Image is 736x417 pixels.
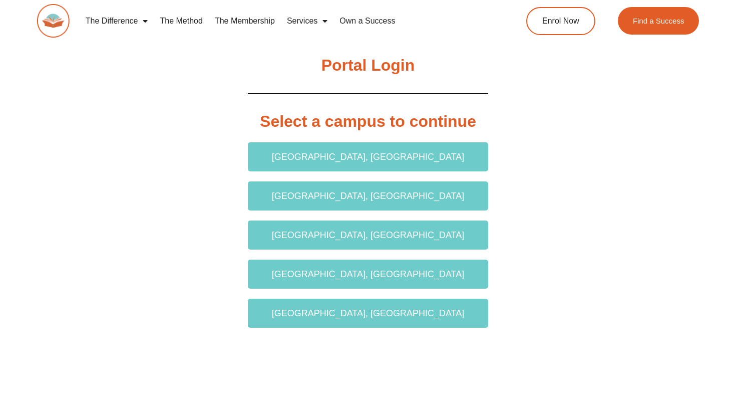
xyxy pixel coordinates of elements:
a: [GEOGRAPHIC_DATA], [GEOGRAPHIC_DATA] [248,142,488,171]
a: Services [281,10,333,33]
span: [GEOGRAPHIC_DATA], [GEOGRAPHIC_DATA] [272,152,465,161]
span: [GEOGRAPHIC_DATA], [GEOGRAPHIC_DATA] [272,231,465,240]
a: Find a Success [618,7,699,35]
a: Enrol Now [526,7,595,35]
a: The Membership [209,10,281,33]
h2: Select a campus to continue [248,111,488,132]
span: [GEOGRAPHIC_DATA], [GEOGRAPHIC_DATA] [272,270,465,279]
a: The Method [154,10,208,33]
a: Own a Success [333,10,401,33]
a: [GEOGRAPHIC_DATA], [GEOGRAPHIC_DATA] [248,299,488,328]
h2: Portal Login [248,55,488,76]
span: Find a Success [633,17,684,25]
a: [GEOGRAPHIC_DATA], [GEOGRAPHIC_DATA] [248,181,488,211]
a: [GEOGRAPHIC_DATA], [GEOGRAPHIC_DATA] [248,260,488,289]
a: [GEOGRAPHIC_DATA], [GEOGRAPHIC_DATA] [248,221,488,250]
a: The Difference [80,10,154,33]
nav: Menu [80,10,489,33]
span: Enrol Now [542,17,579,25]
span: [GEOGRAPHIC_DATA], [GEOGRAPHIC_DATA] [272,309,465,318]
span: [GEOGRAPHIC_DATA], [GEOGRAPHIC_DATA] [272,191,465,200]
